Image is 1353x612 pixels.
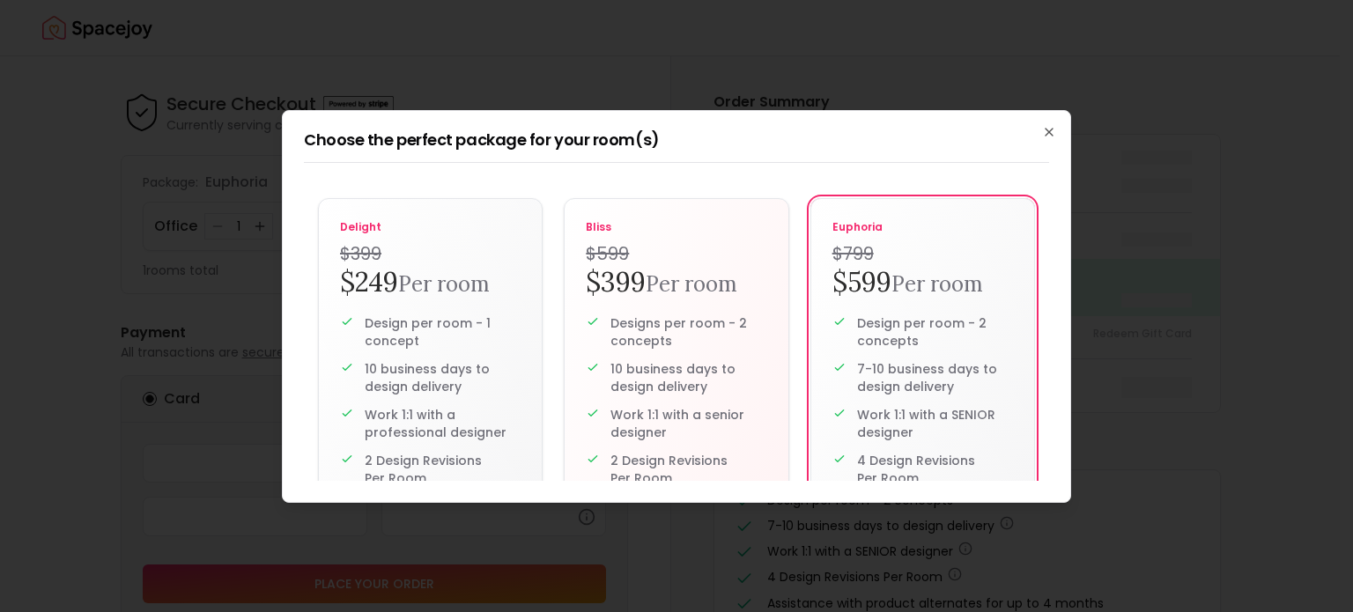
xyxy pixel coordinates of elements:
[398,270,490,298] small: Per room
[365,452,521,487] p: 2 Design Revisions Per Room
[610,406,766,441] p: Work 1:1 with a senior designer
[365,406,521,441] p: Work 1:1 with a professional designer
[610,314,766,350] p: Designs per room - 2 concepts
[340,266,521,300] h2: $249
[586,220,766,234] p: bliss
[586,241,766,266] h4: $599
[304,132,1049,148] h2: Choose the perfect package for your room(s)
[610,452,766,487] p: 2 Design Revisions Per Room
[586,266,766,300] h2: $399
[610,360,766,395] p: 10 business days to design delivery
[340,241,521,266] h4: $399
[365,314,521,350] p: Design per room - 1 concept
[646,270,737,298] small: Per room
[365,360,521,395] p: 10 business days to design delivery
[340,220,521,234] p: delight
